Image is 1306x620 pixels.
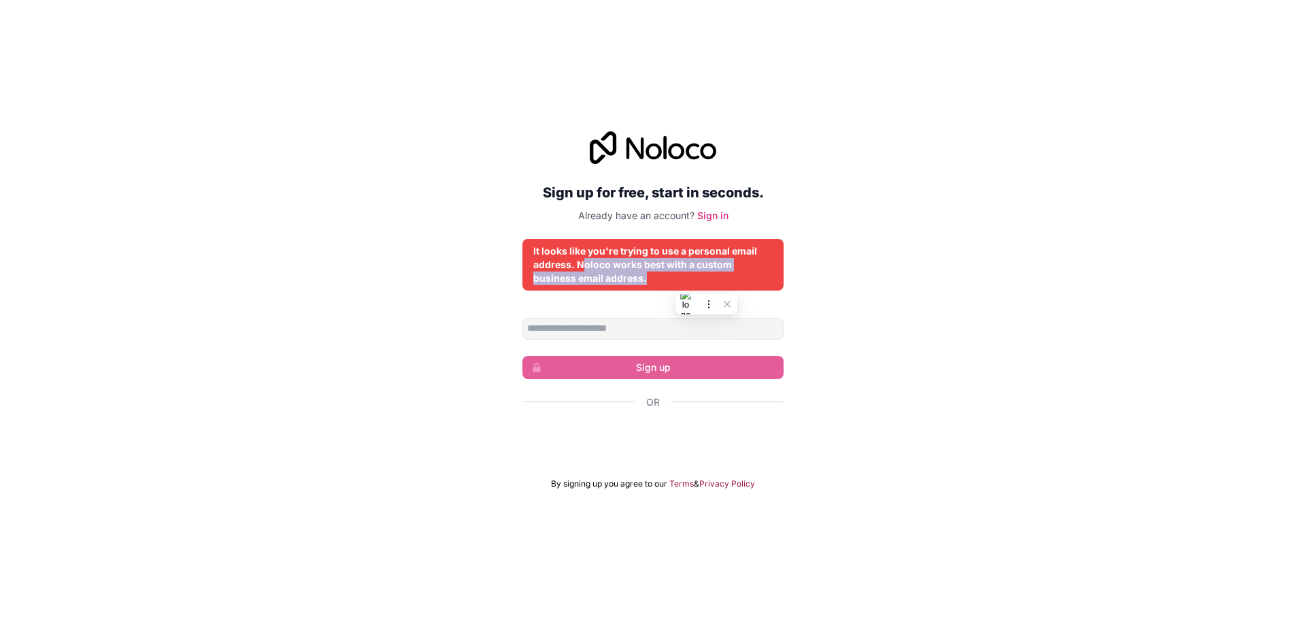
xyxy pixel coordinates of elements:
[669,478,694,489] a: Terms
[694,478,699,489] span: &
[551,478,667,489] span: By signing up you agree to our
[697,210,729,221] a: Sign in
[522,180,784,205] h2: Sign up for free, start in seconds.
[533,244,773,285] div: It looks like you're trying to use a personal email address. Noloco works best with a custom busi...
[578,210,694,221] span: Already have an account?
[522,318,784,340] input: Email address
[522,356,784,379] button: Sign up
[646,395,660,409] span: Or
[699,478,755,489] a: Privacy Policy
[516,424,790,454] iframe: Botón Iniciar sesión con Google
